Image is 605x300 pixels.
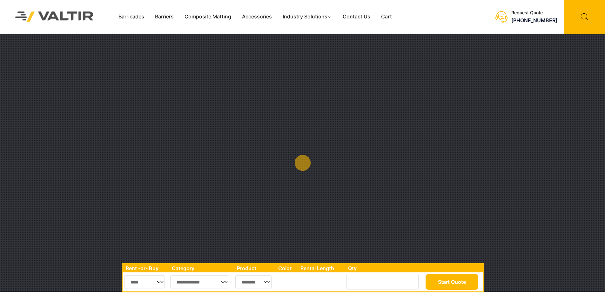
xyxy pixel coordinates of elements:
[277,12,337,22] a: Industry Solutions
[234,264,275,272] th: Product
[511,10,557,16] div: Request Quote
[376,12,397,22] a: Cart
[179,12,237,22] a: Composite Matting
[113,12,150,22] a: Barricades
[426,274,478,290] button: Start Quote
[511,17,557,23] a: [PHONE_NUMBER]
[150,12,179,22] a: Barriers
[7,3,102,30] img: Valtir Rentals
[169,264,234,272] th: Category
[345,264,424,272] th: Qty
[275,264,297,272] th: Color
[123,264,169,272] th: Rent -or- Buy
[337,12,376,22] a: Contact Us
[237,12,277,22] a: Accessories
[297,264,345,272] th: Rental Length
